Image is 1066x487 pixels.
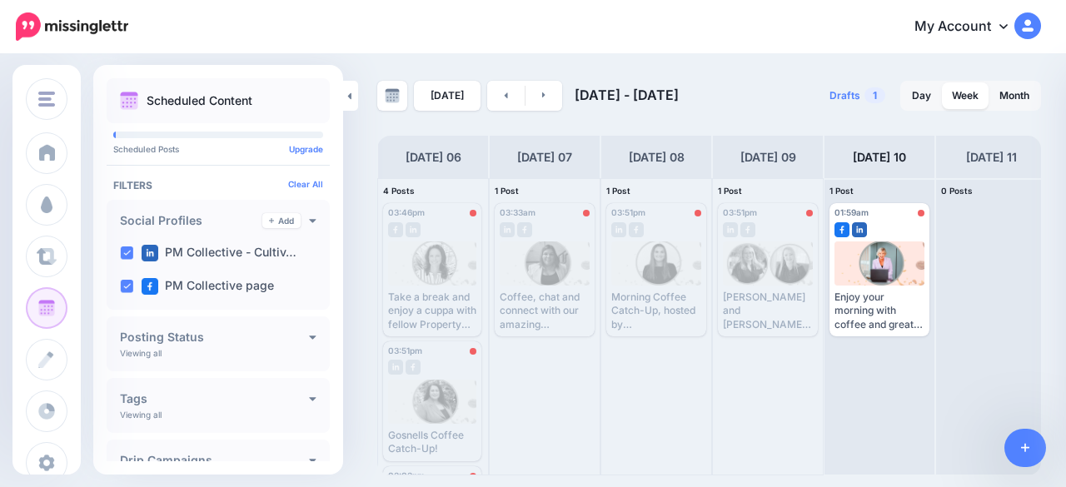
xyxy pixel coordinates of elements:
[262,213,301,228] a: Add
[723,291,813,331] div: [PERSON_NAME] and [PERSON_NAME] from PIP are hosting a relaxed coffee catch-up on the [DATE]. It’...
[16,12,128,41] img: Missinglettr
[941,186,973,196] span: 0 Posts
[517,147,572,167] h4: [DATE] 07
[388,470,425,480] span: 03:03pm
[898,7,1041,47] a: My Account
[388,360,403,375] img: linkedin-grey-square.png
[120,455,309,466] h4: Drip Campaigns
[611,207,645,217] span: 03:51pm
[406,147,461,167] h4: [DATE] 06
[740,222,755,237] img: facebook-grey-square.png
[611,291,701,331] div: Morning Coffee Catch-Up, hosted by [PERSON_NAME] - Thryve Property. See you there!
[853,147,906,167] h4: [DATE] 10
[388,429,476,456] div: Gosnells Coffee Catch-Up!
[120,393,309,405] h4: Tags
[120,331,309,343] h4: Posting Status
[500,222,515,237] img: linkedin-grey-square.png
[834,222,849,237] img: facebook-square.png
[500,207,535,217] span: 03:33am
[142,245,296,261] label: PM Collective - Cultiv…
[142,245,158,261] img: linkedin-square.png
[383,186,415,196] span: 4 Posts
[288,179,323,189] a: Clear All
[388,345,422,355] span: 03:51pm
[740,147,796,167] h4: [DATE] 09
[966,147,1017,167] h4: [DATE] 11
[120,410,162,420] p: Viewing all
[829,186,854,196] span: 1 Post
[120,92,138,110] img: calendar.png
[864,87,885,103] span: 1
[834,291,924,331] div: Enjoy your morning with coffee and great conversation! Join the amazing [PERSON_NAME] from Blackb...
[289,144,323,154] a: Upgrade
[113,145,323,153] p: Scheduled Posts
[718,186,742,196] span: 1 Post
[902,82,941,109] a: Day
[629,147,685,167] h4: [DATE] 08
[414,81,481,111] a: [DATE]
[406,360,421,375] img: facebook-grey-square.png
[38,92,55,107] img: menu.png
[575,87,679,103] span: [DATE] - [DATE]
[495,186,519,196] span: 1 Post
[113,179,323,191] h4: Filters
[723,207,757,217] span: 03:51pm
[819,81,895,111] a: Drafts1
[989,82,1039,109] a: Month
[120,348,162,358] p: Viewing all
[147,95,252,107] p: Scheduled Content
[517,222,532,237] img: facebook-grey-square.png
[388,222,403,237] img: facebook-grey-square.png
[142,278,274,295] label: PM Collective page
[406,222,421,237] img: linkedin-grey-square.png
[852,222,867,237] img: linkedin-square.png
[385,88,400,103] img: calendar-grey-darker.png
[611,222,626,237] img: linkedin-grey-square.png
[500,291,590,331] div: Coffee, chat and connect with our amazing [PERSON_NAME] from Recruit and Consult. See you [DATE]!
[829,91,860,101] span: Drafts
[834,207,869,217] span: 01:59am
[629,222,644,237] img: facebook-grey-square.png
[606,186,630,196] span: 1 Post
[942,82,989,109] a: Week
[120,215,262,226] h4: Social Profiles
[388,207,425,217] span: 03:46pm
[388,291,476,331] div: Take a break and enjoy a cuppa with fellow Property Managers, hosted by the lovely [PERSON_NAME] ...
[142,278,158,295] img: facebook-square.png
[723,222,738,237] img: linkedin-grey-square.png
